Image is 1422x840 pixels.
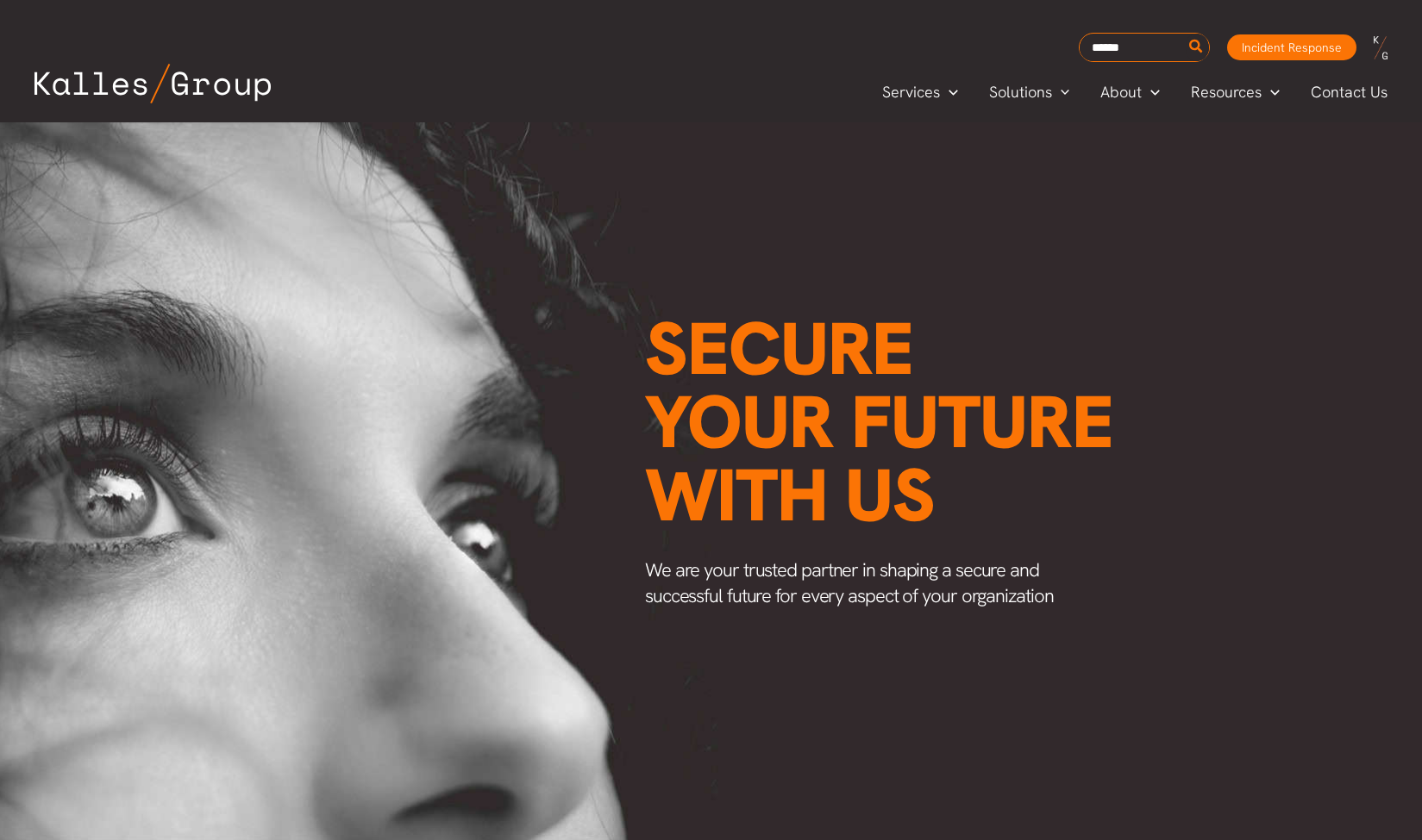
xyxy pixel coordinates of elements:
[1085,79,1175,105] a: AboutMenu Toggle
[1186,34,1207,61] button: Search
[34,64,271,103] img: Kalles Group
[1262,79,1280,105] span: Menu Toggle
[1142,79,1160,105] span: Menu Toggle
[882,79,940,105] span: Services
[867,78,1405,106] nav: Primary Site Navigation
[1052,79,1070,105] span: Menu Toggle
[940,79,958,105] span: Menu Toggle
[974,79,1086,105] a: SolutionsMenu Toggle
[1295,79,1405,105] a: Contact Us
[989,79,1052,105] span: Solutions
[645,557,1054,608] span: We are your trusted partner in shaping a secure and successful future for every aspect of your or...
[1175,79,1295,105] a: ResourcesMenu Toggle
[1100,79,1142,105] span: About
[645,301,1113,543] span: Secure your future with us
[1191,79,1262,105] span: Resources
[867,79,974,105] a: ServicesMenu Toggle
[1311,79,1388,105] span: Contact Us
[1227,34,1356,60] a: Incident Response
